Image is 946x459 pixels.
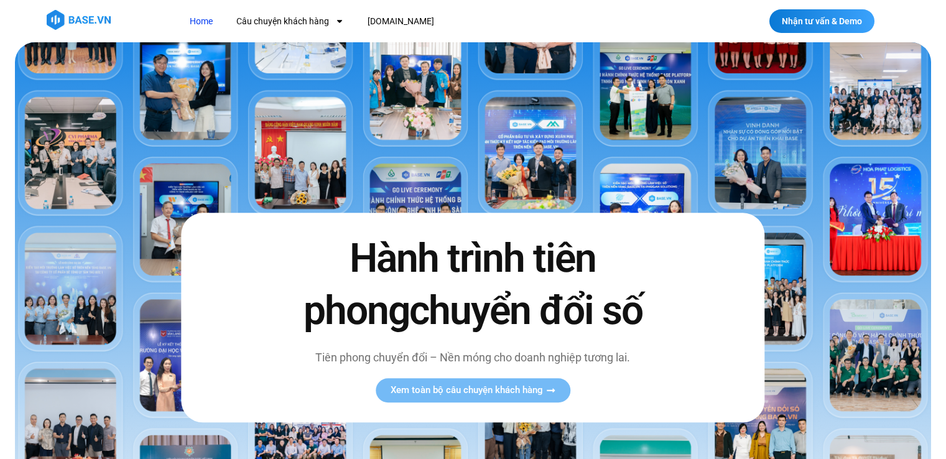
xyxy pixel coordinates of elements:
[277,233,669,336] h2: Hành trình tiên phong
[227,10,353,33] a: Câu chuyện khách hàng
[180,10,222,33] a: Home
[180,10,662,33] nav: Menu
[782,17,862,25] span: Nhận tư vấn & Demo
[358,10,443,33] a: [DOMAIN_NAME]
[409,287,642,334] span: chuyển đổi số
[769,9,874,33] a: Nhận tư vấn & Demo
[277,349,669,366] p: Tiên phong chuyển đổi – Nền móng cho doanh nghiệp tương lai.
[391,386,543,395] span: Xem toàn bộ câu chuyện khách hàng
[376,378,570,402] a: Xem toàn bộ câu chuyện khách hàng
